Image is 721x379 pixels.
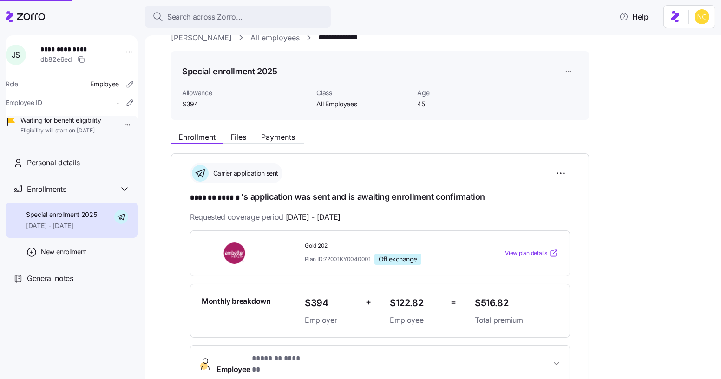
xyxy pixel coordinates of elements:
span: Enrollments [27,183,66,195]
span: Files [230,133,246,141]
span: Special enrollment 2025 [26,210,97,219]
span: Employer [305,314,358,326]
span: Age [417,88,511,98]
span: [DATE] - [DATE] [286,211,341,223]
span: Employee ID [6,98,42,107]
img: e03b911e832a6112bf72643c5874f8d8 [695,9,709,24]
span: Gold 202 [305,242,467,250]
span: $516.82 [475,295,558,311]
span: J S [12,51,20,59]
span: [DATE] - [DATE] [26,221,97,230]
span: Total premium [475,314,558,326]
span: = [451,295,456,309]
h1: 's application was sent and is awaiting enrollment confirmation [190,191,570,204]
span: Employee [90,79,119,89]
span: Personal details [27,157,80,169]
span: Payments [261,133,295,141]
span: Employee [216,353,307,375]
span: General notes [27,273,73,284]
button: Search across Zorro... [145,6,331,28]
span: Off exchange [379,255,417,263]
a: View plan details [505,248,558,258]
span: Plan ID: 72001KY0040001 [305,255,371,263]
span: Help [619,11,649,22]
span: + [366,295,371,309]
span: Enrollment [178,133,216,141]
span: Employee [390,314,443,326]
span: Carrier application sent [210,169,278,178]
span: Allowance [182,88,309,98]
a: All employees [250,32,300,44]
span: Requested coverage period [190,211,341,223]
img: Ambetter [202,242,269,264]
span: $122.82 [390,295,443,311]
a: [PERSON_NAME] [171,32,232,44]
span: $394 [305,295,358,311]
h1: Special enrollment 2025 [182,65,277,77]
span: db82e6ed [40,55,72,64]
span: Waiting for benefit eligibility [20,116,101,125]
button: Help [612,7,656,26]
span: $394 [182,99,309,109]
span: Class [316,88,410,98]
span: Role [6,79,18,89]
span: Search across Zorro... [167,11,243,23]
span: 45 [417,99,511,109]
span: All Employees [316,99,410,109]
span: View plan details [505,249,547,258]
span: Eligibility will start on [DATE] [20,127,101,135]
span: Monthly breakdown [202,295,271,307]
span: New enrollment [41,247,86,256]
span: - [116,98,119,107]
